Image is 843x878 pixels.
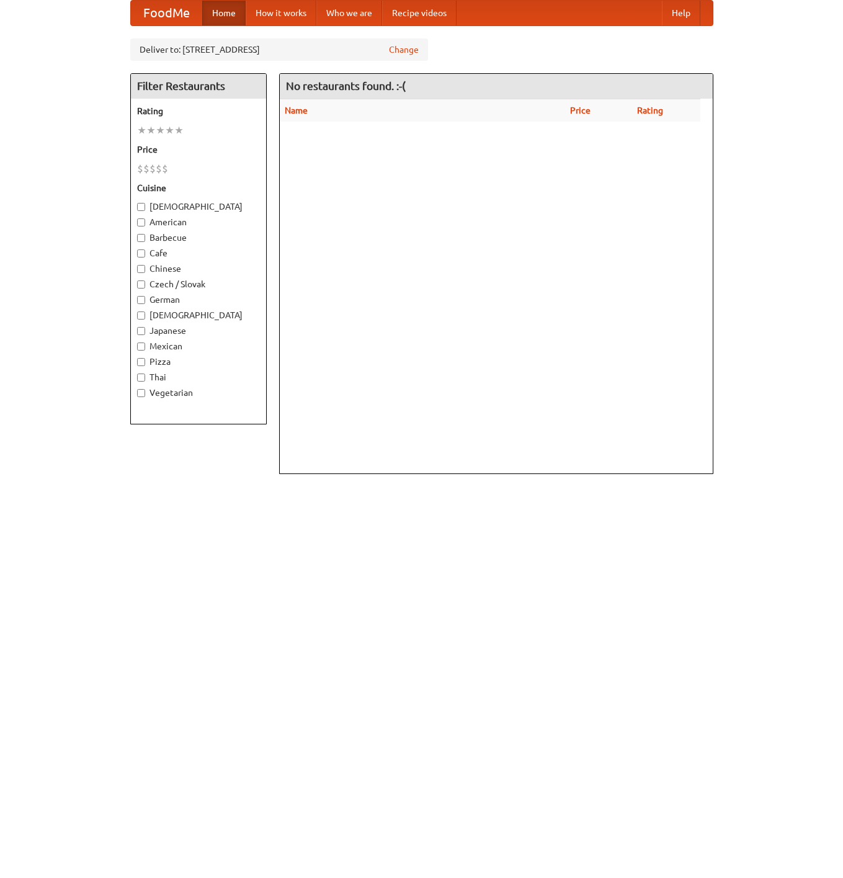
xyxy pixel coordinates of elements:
[285,105,308,115] a: Name
[137,143,260,156] h5: Price
[662,1,700,25] a: Help
[286,80,406,92] ng-pluralize: No restaurants found. :-(
[137,340,260,352] label: Mexican
[137,371,260,383] label: Thai
[137,247,260,259] label: Cafe
[130,38,428,61] div: Deliver to: [STREET_ADDRESS]
[165,123,174,137] li: ★
[137,356,260,368] label: Pizza
[137,389,145,397] input: Vegetarian
[137,265,145,273] input: Chinese
[137,278,260,290] label: Czech / Slovak
[137,182,260,194] h5: Cuisine
[149,162,156,176] li: $
[137,293,260,306] label: German
[137,123,146,137] li: ★
[137,105,260,117] h5: Rating
[137,387,260,399] label: Vegetarian
[137,234,145,242] input: Barbecue
[143,162,149,176] li: $
[246,1,316,25] a: How it works
[137,203,145,211] input: [DEMOGRAPHIC_DATA]
[131,74,266,99] h4: Filter Restaurants
[156,162,162,176] li: $
[137,327,145,335] input: Japanese
[137,311,145,320] input: [DEMOGRAPHIC_DATA]
[316,1,382,25] a: Who we are
[382,1,457,25] a: Recipe videos
[137,200,260,213] label: [DEMOGRAPHIC_DATA]
[174,123,184,137] li: ★
[137,374,145,382] input: Thai
[131,1,202,25] a: FoodMe
[137,296,145,304] input: German
[162,162,168,176] li: $
[137,249,145,258] input: Cafe
[137,358,145,366] input: Pizza
[389,43,419,56] a: Change
[146,123,156,137] li: ★
[137,216,260,228] label: American
[137,343,145,351] input: Mexican
[137,162,143,176] li: $
[137,309,260,321] label: [DEMOGRAPHIC_DATA]
[137,262,260,275] label: Chinese
[156,123,165,137] li: ★
[137,280,145,289] input: Czech / Slovak
[137,218,145,226] input: American
[637,105,663,115] a: Rating
[137,231,260,244] label: Barbecue
[570,105,591,115] a: Price
[202,1,246,25] a: Home
[137,325,260,337] label: Japanese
